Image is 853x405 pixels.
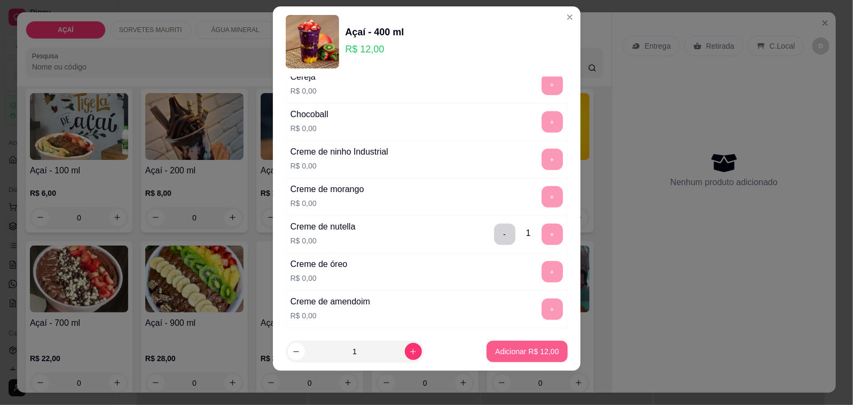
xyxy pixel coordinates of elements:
[288,343,305,360] button: decrease-product-quantity
[291,198,364,209] p: R$ 0,00
[494,224,515,245] button: delete
[346,25,404,40] div: Açaí - 400 ml
[495,346,559,357] p: Adicionar R$ 12,00
[526,227,531,240] div: 1
[291,258,348,271] div: Creme de óreo
[291,183,364,196] div: Creme de morango
[405,343,422,360] button: increase-product-quantity
[561,9,578,26] button: Close
[346,42,404,57] p: R$ 12,00
[291,220,356,233] div: Creme de nutella
[487,341,567,362] button: Adicionar R$ 12,00
[291,108,328,121] div: Chocoball
[291,273,348,284] p: R$ 0,00
[291,71,317,83] div: Cereja
[291,86,317,96] p: R$ 0,00
[291,123,328,134] p: R$ 0,00
[291,161,388,171] p: R$ 0,00
[291,295,370,308] div: Creme de amendoim
[291,146,388,158] div: Creme de ninho Industrial
[291,235,356,246] p: R$ 0,00
[286,15,339,68] img: product-image
[291,310,370,321] p: R$ 0,00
